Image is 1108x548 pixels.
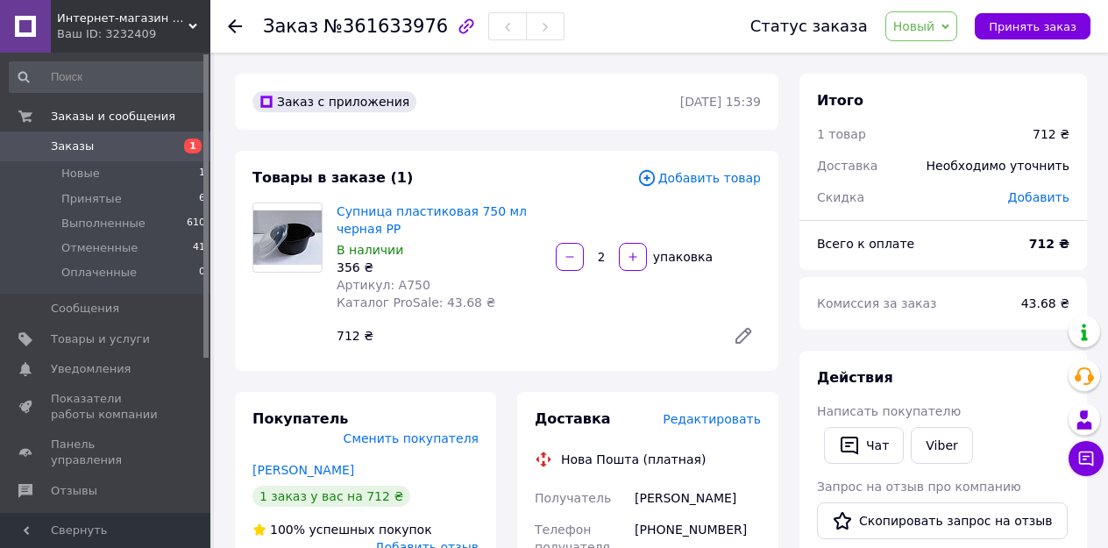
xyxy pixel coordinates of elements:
span: Товары и услуги [51,331,150,347]
div: Заказ с приложения [252,91,416,112]
div: Вернуться назад [228,18,242,35]
a: [PERSON_NAME] [252,463,354,477]
span: 1 [184,139,202,153]
span: Каталог ProSale: 43.68 ₴ [337,295,495,310]
span: Оплаченные [61,265,137,281]
span: Комиссия за заказ [817,296,937,310]
span: Запрос на отзыв про компанию [817,480,1021,494]
a: Супница пластиковая 750 мл черная РР [337,204,527,236]
span: Отзывы [51,483,97,499]
span: Действия [817,369,893,386]
span: 1 [199,166,205,181]
span: Доставка [817,159,877,173]
div: Ваш ID: 3232409 [57,26,210,42]
span: Новый [893,19,935,33]
span: Редактировать [663,412,761,426]
span: №361633976 [323,16,448,37]
span: Уведомления [51,361,131,377]
span: Показатели работы компании [51,391,162,423]
span: Написать покупателю [817,404,961,418]
div: 356 ₴ [337,259,542,276]
span: 0 [199,265,205,281]
span: Артикул: А750 [337,278,430,292]
span: Итого [817,92,863,109]
span: Скидка [817,190,864,204]
a: Редактировать [726,318,761,353]
span: Заказы [51,139,94,154]
div: Нова Пошта (платная) [557,451,710,468]
div: 712 ₴ [1033,125,1069,143]
time: [DATE] 15:39 [680,95,761,109]
div: успешных покупок [252,521,432,538]
span: 6 [199,191,205,207]
span: Выполненные [61,216,146,231]
a: Viber [911,427,972,464]
span: Отмененные [61,240,138,256]
span: Товары в заказе (1) [252,169,413,186]
button: Чат [824,427,904,464]
button: Скопировать запрос на отзыв [817,502,1068,539]
span: Заказ [263,16,318,37]
div: [PERSON_NAME] [631,482,764,514]
input: Поиск [9,61,207,93]
span: Заказы и сообщения [51,109,175,125]
span: Всего к оплате [817,237,914,251]
span: Получатель [535,491,611,505]
span: 610 [187,216,205,231]
span: Панель управления [51,437,162,468]
span: Сообщения [51,301,119,317]
span: Доставка [535,410,611,427]
span: 1 товар [817,127,866,141]
span: Сменить покупателя [344,431,479,445]
div: Необходимо уточнить [916,146,1080,185]
span: Новые [61,166,100,181]
button: Принять заказ [975,13,1090,39]
span: Добавить товар [637,168,761,188]
div: 1 заказ у вас на 712 ₴ [252,486,410,507]
button: Чат с покупателем [1069,441,1104,476]
span: 100% [270,523,305,537]
span: Покупатель [252,410,348,427]
span: Добавить [1008,190,1069,204]
span: Интернет-магазин "Find Pack" [57,11,188,26]
b: 712 ₴ [1029,237,1069,251]
span: 43.68 ₴ [1021,296,1069,310]
span: Принять заказ [989,20,1076,33]
span: В наличии [337,243,403,257]
span: Принятые [61,191,122,207]
div: 712 ₴ [330,324,719,348]
img: Супница пластиковая 750 мл черная РР [253,210,322,265]
div: Статус заказа [750,18,868,35]
div: упаковка [649,248,714,266]
span: 41 [193,240,205,256]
